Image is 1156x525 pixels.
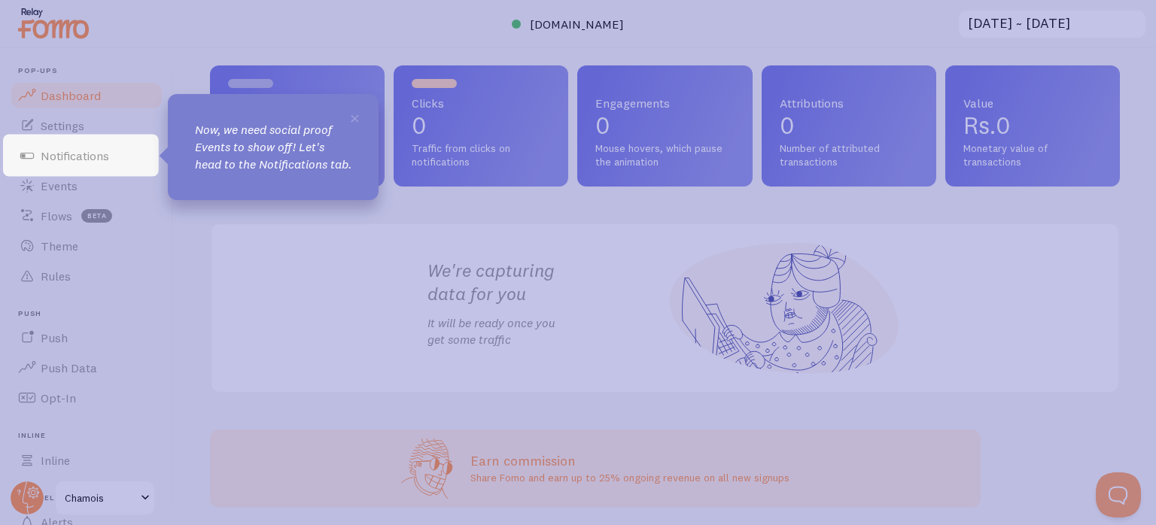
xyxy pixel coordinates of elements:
[195,121,351,173] p: Now, we need social proof Events to show off! Let's head to the Notifications tab.
[9,141,164,171] a: Notifications
[41,148,109,163] span: Notifications
[349,106,360,129] span: ×
[9,171,164,201] a: Events
[349,112,360,124] button: Close Tour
